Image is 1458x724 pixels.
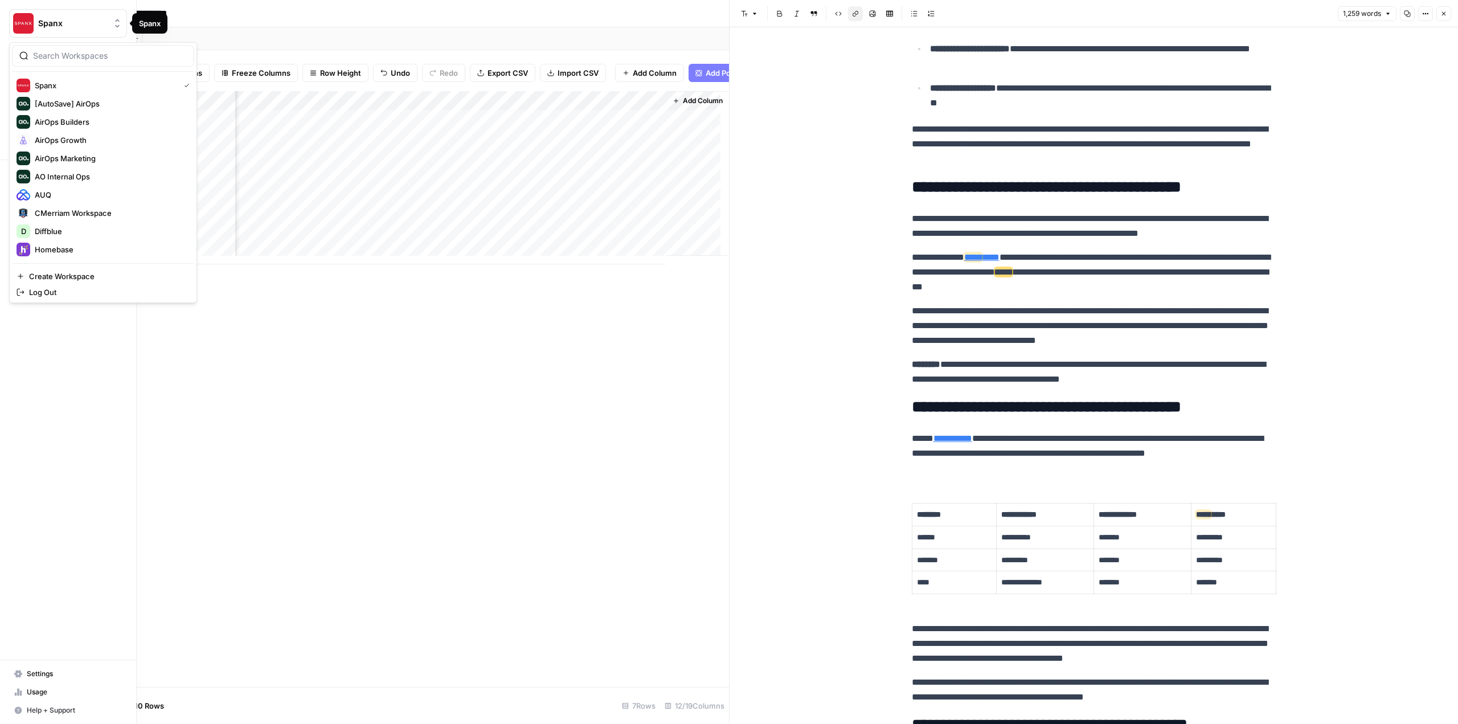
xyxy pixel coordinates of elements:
img: Spanx Logo [17,79,30,92]
span: Help + Support [27,705,122,715]
div: 12/19 Columns [660,697,729,715]
span: AO Internal Ops [35,171,185,182]
img: Spanx Logo [13,13,34,34]
button: Help + Support [9,701,127,719]
span: Diffblue [35,226,185,237]
div: Workspace: Spanx [9,42,197,303]
span: Create Workspace [29,271,185,282]
span: Spanx [35,80,175,91]
a: Create Workspace [12,268,194,284]
button: Add Power Agent [689,64,775,82]
img: AirOps Builders Logo [17,115,30,129]
span: Add Column [633,67,677,79]
button: Add Column [615,64,684,82]
span: 1,259 words [1343,9,1381,19]
button: Add Column [668,93,727,108]
a: Log Out [12,284,194,300]
span: Spanx [38,18,107,29]
span: Usage [27,687,122,697]
img: Homebase Logo [17,243,30,256]
a: Usage [9,683,127,701]
div: 7 Rows [617,697,660,715]
span: Settings [27,669,122,679]
input: Search Workspaces [33,50,187,62]
button: Freeze Columns [214,64,298,82]
button: Export CSV [470,64,535,82]
span: AUQ [35,189,185,201]
span: AirOps Marketing [35,153,185,164]
button: Import CSV [540,64,606,82]
a: Settings [9,665,127,683]
span: Homebase [35,244,185,255]
span: Redo [440,67,458,79]
span: Export CSV [488,67,528,79]
span: D [21,226,26,237]
button: 1,259 words [1338,6,1396,21]
span: Add Column [683,96,723,106]
img: [AutoSave] AirOps Logo [17,97,30,111]
span: Undo [391,67,410,79]
img: AirOps Marketing Logo [17,152,30,165]
span: Import CSV [558,67,599,79]
button: Row Height [302,64,368,82]
img: AirOps Growth Logo [17,133,30,147]
img: AO Internal Ops Logo [17,170,30,183]
span: Add 10 Rows [118,700,164,711]
span: Row Height [320,67,361,79]
span: Freeze Columns [232,67,290,79]
span: Add Power Agent [706,67,768,79]
span: [AutoSave] AirOps [35,98,185,109]
button: Workspace: Spanx [9,9,127,38]
button: Undo [373,64,417,82]
button: Redo [422,64,465,82]
span: AirOps Builders [35,116,185,128]
span: AirOps Growth [35,134,185,146]
span: CMerriam Workspace [35,207,185,219]
img: CMerriam Workspace Logo [17,206,30,220]
img: AUQ Logo [17,188,30,202]
span: Log Out [29,287,185,298]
